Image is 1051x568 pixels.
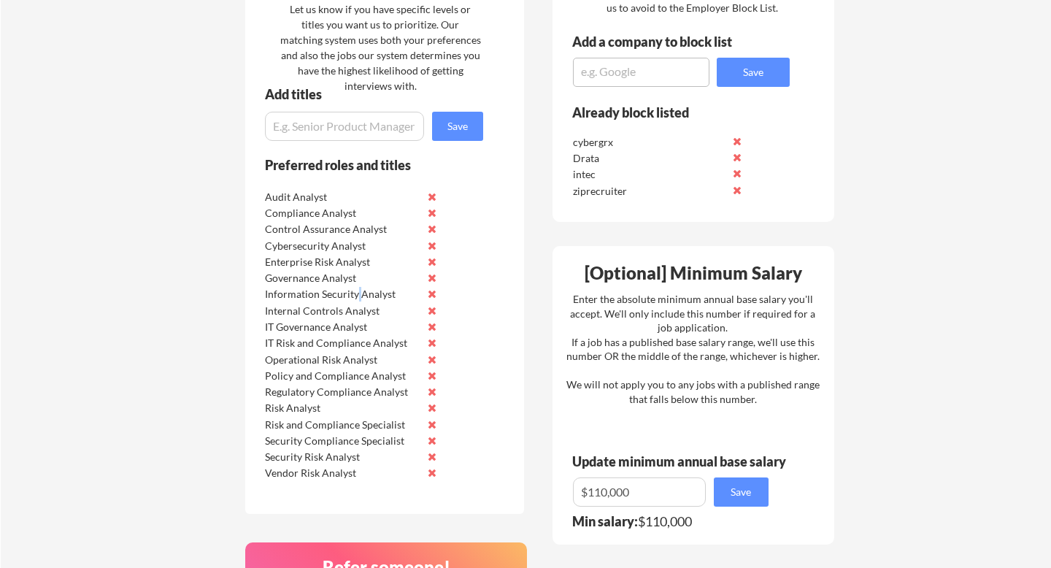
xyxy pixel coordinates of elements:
div: Control Assurance Analyst [265,222,419,237]
button: Save [717,58,790,87]
div: Policy and Compliance Analyst [265,369,419,383]
div: intec [573,167,727,182]
div: Regulatory Compliance Analyst [265,385,419,399]
div: Drata [573,151,727,166]
div: Operational Risk Analyst [265,353,419,367]
div: IT Risk and Compliance Analyst [265,336,419,350]
div: Add a company to block list [572,35,755,48]
div: Security Risk Analyst [265,450,419,464]
div: Internal Controls Analyst [265,304,419,318]
div: Preferred roles and titles [265,158,463,172]
div: Security Compliance Specialist [265,434,419,448]
div: Audit Analyst [265,190,419,204]
div: Governance Analyst [265,271,419,285]
div: Cybersecurity Analyst [265,239,419,253]
input: E.g. Senior Product Manager [265,112,424,141]
div: Enterprise Risk Analyst [265,255,419,269]
div: cybergrx [573,135,727,150]
div: IT Governance Analyst [265,320,419,334]
div: ziprecruiter [573,184,727,199]
input: E.g. $100,000 [573,477,706,507]
div: Risk Analyst [265,401,419,415]
div: Update minimum annual base salary [572,455,791,468]
button: Save [432,112,483,141]
div: Add titles [265,88,471,101]
div: $110,000 [572,515,778,528]
div: Already block listed [572,106,770,119]
button: Save [714,477,769,507]
strong: Min salary: [572,513,638,529]
div: Risk and Compliance Specialist [265,418,419,432]
div: Vendor Risk Analyst [265,466,419,480]
div: [Optional] Minimum Salary [558,264,829,282]
div: Enter the absolute minimum annual base salary you'll accept. We'll only include this number if re... [566,292,820,407]
div: Information Security Analyst [265,287,419,302]
div: Compliance Analyst [265,206,419,220]
div: Let us know if you have specific levels or titles you want us to prioritize. Our matching system ... [280,1,481,93]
